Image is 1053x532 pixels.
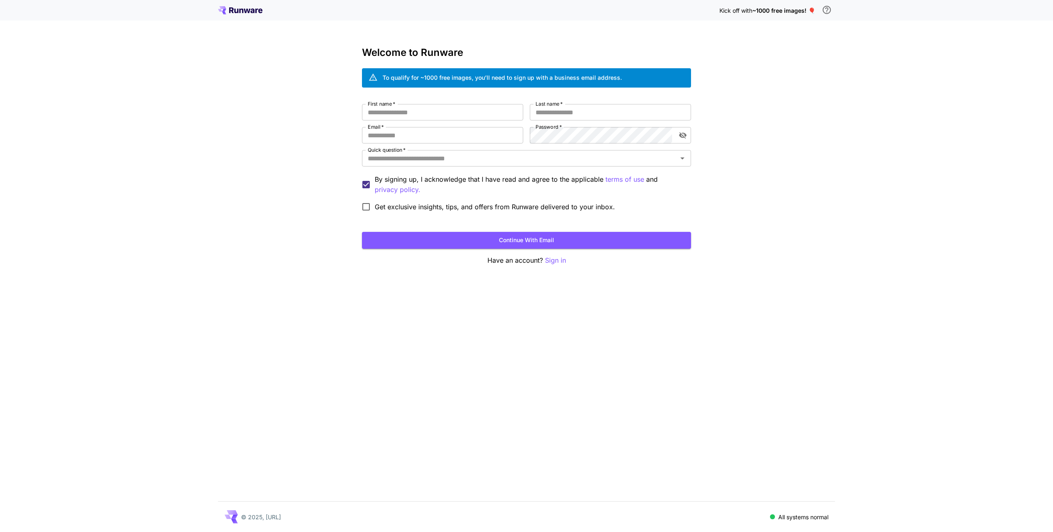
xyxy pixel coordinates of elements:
button: By signing up, I acknowledge that I have read and agree to the applicable and privacy policy. [605,174,644,185]
h3: Welcome to Runware [362,47,691,58]
label: Last name [536,100,563,107]
p: terms of use [605,174,644,185]
p: Have an account? [362,255,691,266]
button: Continue with email [362,232,691,249]
label: First name [368,100,395,107]
p: All systems normal [778,513,828,521]
p: © 2025, [URL] [241,513,281,521]
p: privacy policy. [375,185,420,195]
label: Password [536,123,562,130]
button: In order to qualify for free credit, you need to sign up with a business email address and click ... [819,2,835,18]
span: Kick off with [719,7,752,14]
button: toggle password visibility [675,128,690,143]
label: Email [368,123,384,130]
span: ~1000 free images! 🎈 [752,7,815,14]
button: Open [677,153,688,164]
div: To qualify for ~1000 free images, you’ll need to sign up with a business email address. [383,73,622,82]
label: Quick question [368,146,406,153]
button: By signing up, I acknowledge that I have read and agree to the applicable terms of use and [375,185,420,195]
span: Get exclusive insights, tips, and offers from Runware delivered to your inbox. [375,202,615,212]
button: Sign in [545,255,566,266]
p: By signing up, I acknowledge that I have read and agree to the applicable and [375,174,684,195]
